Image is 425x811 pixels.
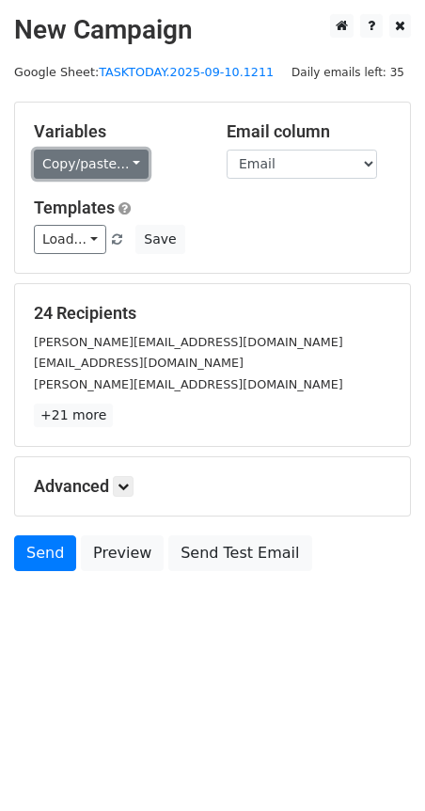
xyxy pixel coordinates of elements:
a: Send Test Email [168,535,311,571]
h5: Advanced [34,476,391,497]
a: Templates [34,198,115,217]
span: Daily emails left: 35 [285,62,411,83]
h5: Variables [34,121,198,142]
a: Preview [81,535,164,571]
button: Save [135,225,184,254]
a: Copy/paste... [34,150,149,179]
a: Load... [34,225,106,254]
small: [EMAIL_ADDRESS][DOMAIN_NAME] [34,356,244,370]
small: [PERSON_NAME][EMAIL_ADDRESS][DOMAIN_NAME] [34,335,343,349]
a: Daily emails left: 35 [285,65,411,79]
a: TASKTODAY.2025-09-10.1211 [99,65,274,79]
small: [PERSON_NAME][EMAIL_ADDRESS][DOMAIN_NAME] [34,377,343,391]
h5: Email column [227,121,391,142]
a: Send [14,535,76,571]
h5: 24 Recipients [34,303,391,324]
h2: New Campaign [14,14,411,46]
iframe: Chat Widget [331,721,425,811]
small: Google Sheet: [14,65,274,79]
a: +21 more [34,404,113,427]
